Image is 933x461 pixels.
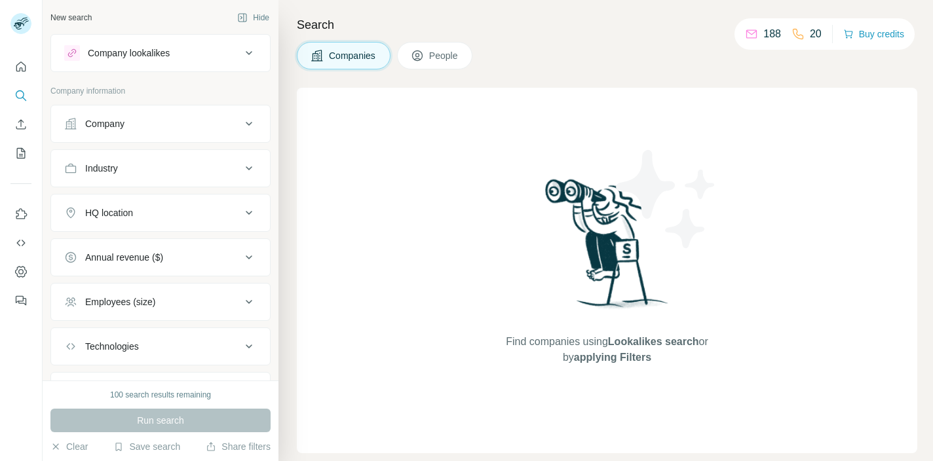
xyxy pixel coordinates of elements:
[574,352,651,363] span: applying Filters
[10,202,31,226] button: Use Surfe on LinkedIn
[110,389,211,401] div: 100 search results remaining
[51,242,270,273] button: Annual revenue ($)
[502,334,712,365] span: Find companies using or by
[85,117,124,130] div: Company
[50,85,271,97] p: Company information
[50,12,92,24] div: New search
[429,49,459,62] span: People
[10,260,31,284] button: Dashboard
[10,84,31,107] button: Search
[85,251,163,264] div: Annual revenue ($)
[51,197,270,229] button: HQ location
[51,331,270,362] button: Technologies
[843,25,904,43] button: Buy credits
[10,231,31,255] button: Use Surfe API
[10,289,31,312] button: Feedback
[763,26,781,42] p: 188
[51,286,270,318] button: Employees (size)
[85,206,133,219] div: HQ location
[10,55,31,79] button: Quick start
[329,49,377,62] span: Companies
[51,37,270,69] button: Company lookalikes
[10,141,31,165] button: My lists
[85,340,139,353] div: Technologies
[85,162,118,175] div: Industry
[810,26,822,42] p: 20
[10,113,31,136] button: Enrich CSV
[88,46,170,60] div: Company lookalikes
[206,440,271,453] button: Share filters
[85,295,155,308] div: Employees (size)
[51,108,270,139] button: Company
[539,175,676,322] img: Surfe Illustration - Woman searching with binoculars
[51,375,270,407] button: Keywords
[228,8,278,28] button: Hide
[297,16,917,34] h4: Search
[607,140,725,258] img: Surfe Illustration - Stars
[608,336,699,347] span: Lookalikes search
[50,440,88,453] button: Clear
[113,440,180,453] button: Save search
[51,153,270,184] button: Industry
